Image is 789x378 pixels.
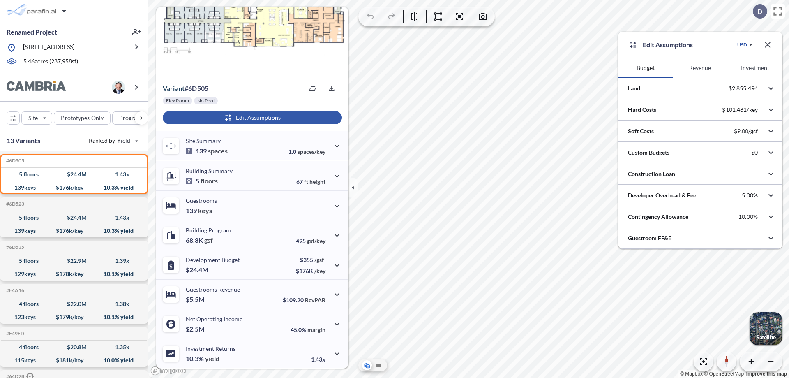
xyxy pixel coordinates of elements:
p: $24.4M [186,266,210,274]
p: 1.43x [311,356,325,363]
p: Flex Room [166,97,189,104]
span: gsf/key [307,237,325,244]
p: Edit Assumptions [643,40,693,50]
p: [STREET_ADDRESS] [23,43,74,53]
span: /gsf [314,256,324,263]
button: Budget [618,58,673,78]
button: Prototypes Only [54,111,111,125]
p: 13 Variants [7,136,40,146]
p: Contingency Allowance [628,213,688,221]
span: Yield [117,137,131,145]
p: $0 [751,149,758,156]
p: Site [28,114,38,122]
p: Custom Budgets [628,148,669,157]
h5: Click to copy the code [5,244,24,250]
p: 495 [296,237,325,244]
p: 10.00% [738,213,758,220]
button: Revenue [673,58,727,78]
button: Site Plan [374,360,383,370]
button: Aerial View [362,360,372,370]
p: Construction Loan [628,170,675,178]
h5: Click to copy the code [5,288,24,293]
span: spaces/key [298,148,325,155]
p: Renamed Project [7,28,57,37]
p: No Pool [197,97,215,104]
p: $176K [296,267,325,274]
h5: Click to copy the code [5,331,24,336]
button: Switcher ImageSatellite [750,312,782,345]
img: BrandImage [7,81,66,94]
p: Guestroom FF&E [628,234,671,242]
p: Development Budget [186,256,240,263]
p: $101,481/key [722,106,758,114]
span: floors [201,177,218,185]
p: Soft Costs [628,127,654,135]
p: 5.00% [742,192,758,199]
p: Satellite [756,334,776,341]
button: Site [21,111,52,125]
p: # 6d505 [163,84,208,93]
p: 139 [186,147,228,155]
span: /key [314,267,325,274]
p: Prototypes Only [61,114,104,122]
p: Program [119,114,142,122]
button: Investment [728,58,782,78]
p: Building Summary [186,167,233,174]
p: D [757,8,762,15]
a: Improve this map [746,371,787,377]
p: Site Summary [186,137,221,144]
span: height [309,178,325,185]
p: Building Program [186,227,231,234]
button: Program [112,111,157,125]
a: Mapbox homepage [150,366,187,376]
a: Mapbox [680,371,703,377]
button: Edit Assumptions [163,111,342,124]
img: Switcher Image [750,312,782,345]
p: $2.5M [186,325,206,333]
span: Variant [163,84,185,92]
p: 1.0 [288,148,325,155]
img: user logo [112,81,125,94]
p: $2,855,494 [729,85,758,92]
span: yield [205,355,219,363]
span: RevPAR [305,297,325,304]
p: 5 [186,177,218,185]
p: Guestrooms [186,197,217,204]
p: Net Operating Income [186,315,242,322]
span: ft [304,178,308,185]
span: keys [198,206,212,215]
p: Guestrooms Revenue [186,286,240,293]
p: $9.00/gsf [734,128,758,135]
p: Hard Costs [628,106,656,114]
p: 10.3% [186,355,219,363]
p: $355 [296,256,325,263]
p: 68.8K [186,236,213,244]
p: Developer Overhead & Fee [628,191,696,199]
h5: Click to copy the code [5,201,24,207]
p: Investment Returns [186,345,235,352]
span: spaces [208,147,228,155]
button: Ranked by Yield [82,134,144,147]
span: margin [307,326,325,333]
a: OpenStreetMap [704,371,744,377]
p: 45.0% [291,326,325,333]
div: USD [737,42,747,48]
p: 139 [186,206,212,215]
p: Land [628,84,640,93]
p: $5.5M [186,295,206,304]
p: 67 [296,178,325,185]
span: gsf [204,236,213,244]
h5: Click to copy the code [5,158,24,164]
p: $109.20 [283,297,325,304]
p: 5.46 acres ( 237,958 sf) [23,57,78,66]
